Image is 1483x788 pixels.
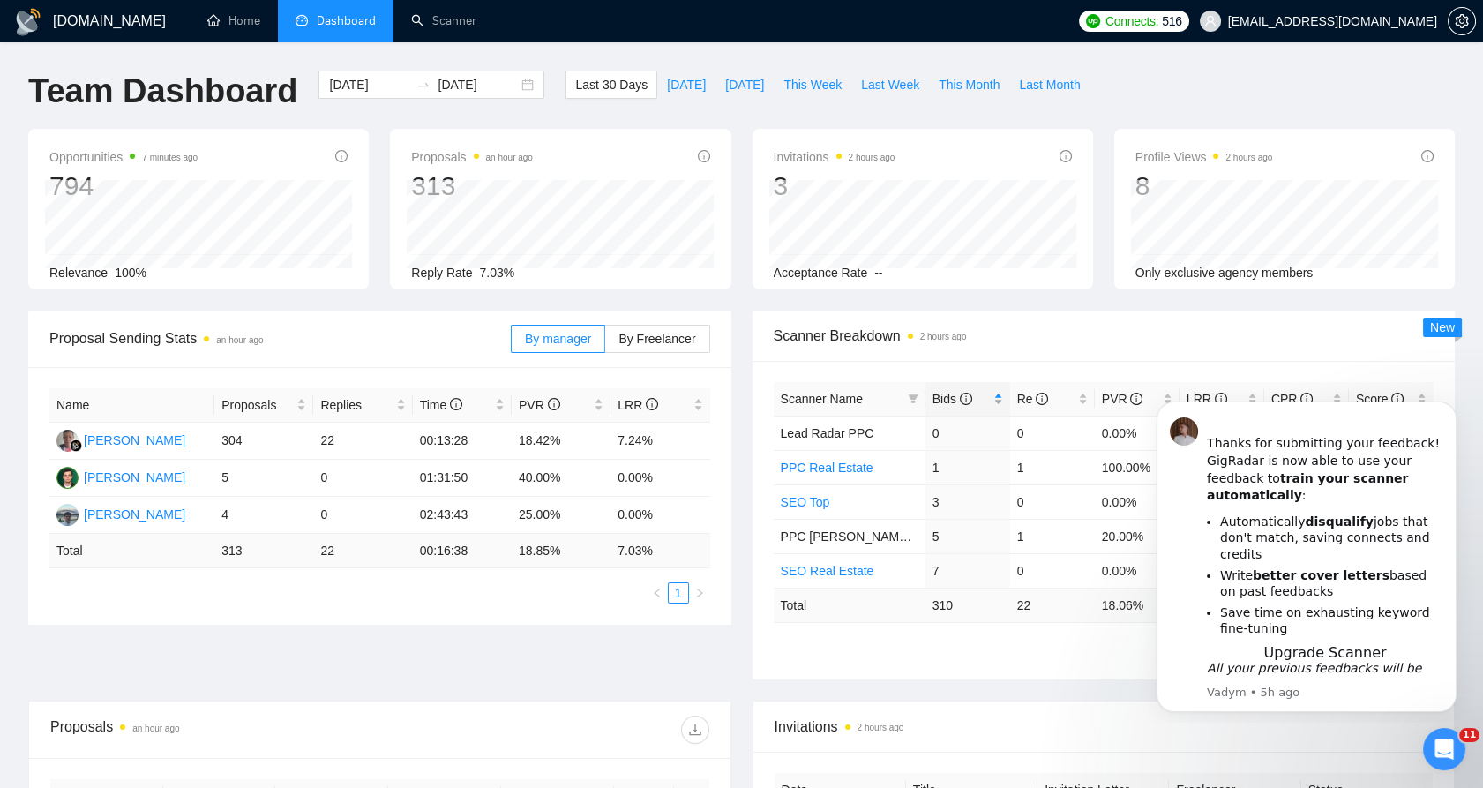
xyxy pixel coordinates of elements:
span: -- [874,266,882,280]
button: [DATE] [657,71,715,99]
td: 18.85 % [512,534,610,568]
button: [DATE] [715,71,774,99]
span: info-circle [1421,150,1434,162]
span: info-circle [960,393,972,405]
span: Re [1017,392,1049,406]
div: [PERSON_NAME] [84,431,185,450]
span: dashboard [296,14,308,26]
a: WW[PERSON_NAME] [56,432,185,447]
td: 0 [1010,416,1095,450]
a: YM[PERSON_NAME] [56,507,185,521]
td: 22 [1010,588,1095,622]
span: Invitations [774,146,895,168]
li: 1 [668,582,689,604]
td: 3 [925,484,1010,519]
td: 100.00% [1095,450,1180,484]
span: [DATE] [725,75,764,94]
span: Connects: [1105,11,1158,31]
div: [PERSON_NAME] [84,468,185,487]
td: 0.00% [1095,484,1180,519]
div: 313 [411,169,533,203]
td: 0.00% [610,460,709,497]
span: New [1430,320,1455,334]
td: 304 [214,423,313,460]
span: Lead Radar PPC [781,426,874,440]
span: download [682,723,708,737]
span: info-circle [698,150,710,162]
img: MS [56,467,79,489]
td: 0.00% [610,497,709,534]
td: 01:31:50 [413,460,512,497]
span: Dashboard [317,13,376,28]
div: 3 [774,169,895,203]
li: Previous Page [647,582,668,604]
span: 7.03% [480,266,515,280]
span: Time [420,398,462,412]
span: filter [904,386,922,412]
span: info-circle [548,398,560,410]
span: Profile Views [1135,146,1273,168]
span: info-circle [450,398,462,410]
a: setting [1448,14,1476,28]
button: This Month [929,71,1009,99]
span: to [416,78,431,92]
a: SEO Real Estate [781,564,874,578]
span: PVR [1102,392,1143,406]
span: This Month [939,75,1000,94]
span: Bids [932,392,972,406]
time: 7 minutes ago [142,153,198,162]
time: 2 hours ago [920,332,967,341]
td: 0 [925,416,1010,450]
td: 20.00% [1095,519,1180,553]
span: Acceptance Rate [774,266,868,280]
img: gigradar-bm.png [70,439,82,452]
input: End date [438,75,518,94]
time: 2 hours ago [858,723,904,732]
td: 1 [1010,450,1095,484]
span: [DATE] [667,75,706,94]
span: info-circle [646,398,658,410]
td: 7 [925,553,1010,588]
li: Next Page [689,582,710,604]
td: 7.24% [610,423,709,460]
img: YM [56,504,79,526]
span: Relevance [49,266,108,280]
span: PVR [519,398,560,412]
span: Reply Rate [411,266,472,280]
td: 313 [214,534,313,568]
button: This Week [774,71,851,99]
td: 1 [925,450,1010,484]
input: Start date [329,75,409,94]
span: right [694,588,705,598]
button: setting [1448,7,1476,35]
td: 18.06 % [1095,588,1180,622]
button: Last Week [851,71,929,99]
td: 4 [214,497,313,534]
a: 1 [669,583,688,603]
td: 02:43:43 [413,497,512,534]
td: 00:16:38 [413,534,512,568]
button: download [681,716,709,744]
td: 22 [313,534,412,568]
div: 794 [49,169,198,203]
span: Last Week [861,75,919,94]
a: MS[PERSON_NAME] [56,469,185,484]
span: Proposal Sending Stats [49,327,511,349]
span: This Week [783,75,842,94]
td: 0.00% [1095,416,1180,450]
th: Replies [313,388,412,423]
time: an hour ago [216,335,263,345]
span: Replies [320,395,392,415]
span: Opportunities [49,146,198,168]
span: user [1204,15,1217,27]
td: 5 [925,519,1010,553]
span: PPС [PERSON_NAME]'s Set up [781,529,959,544]
span: left [652,588,663,598]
